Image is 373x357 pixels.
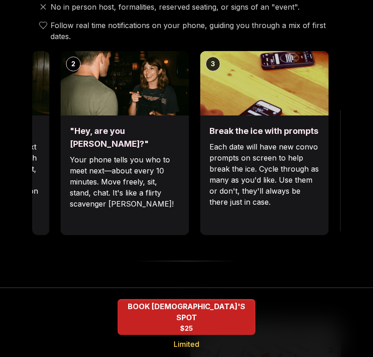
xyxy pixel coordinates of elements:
span: Follow real time notifications on your phone, guiding you through a mix of first dates. [51,20,337,42]
span: No in person host, formalities, reserved seating, or signs of an "event". [51,1,300,12]
p: Each date will have new convo prompts on screen to help break the ice. Cycle through as many as y... [209,141,320,207]
span: Limited [174,339,199,350]
img: "Hey, are you Max?" [61,51,189,115]
div: 3 [206,57,220,71]
h3: Break the ice with prompts [209,125,320,138]
span: BOOK [DEMOGRAPHIC_DATA]'S SPOT [118,301,255,323]
h3: "Hey, are you [PERSON_NAME]?" [70,125,180,150]
img: Break the ice with prompts [200,51,329,115]
p: Your phone tells you who to meet next—about every 10 minutes. Move freely, sit, stand, chat. It's... [70,154,180,209]
span: $25 [180,324,193,333]
button: BOOK QUEER WOMEN'S SPOT - Limited [118,299,255,335]
div: 2 [66,57,81,71]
